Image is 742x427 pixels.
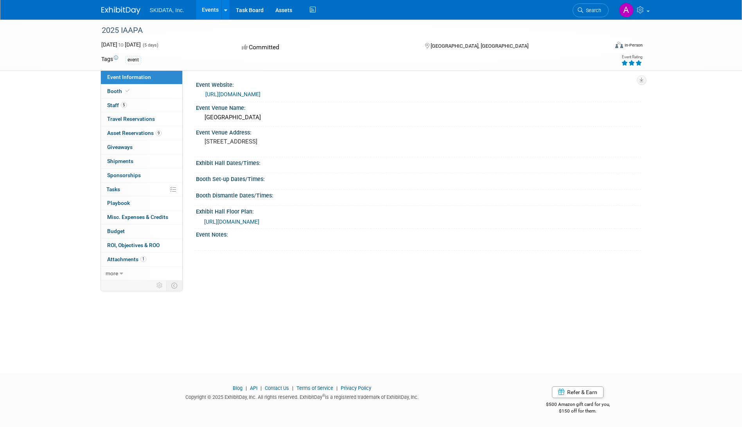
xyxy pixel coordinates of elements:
[140,256,146,262] span: 1
[107,88,131,94] span: Booth
[107,228,125,234] span: Budget
[107,172,141,178] span: Sponsorships
[239,41,412,54] div: Committed
[101,239,182,252] a: ROI, Objectives & ROO
[107,74,151,80] span: Event Information
[196,190,641,199] div: Booth Dismantle Dates/Times:
[101,183,182,196] a: Tasks
[196,79,641,89] div: Event Website:
[265,385,289,391] a: Contact Us
[121,102,127,108] span: 5
[515,408,641,414] div: $150 off for them.
[196,229,641,239] div: Event Notes:
[101,392,503,401] div: Copyright © 2025 ExhibitDay, Inc. All rights reserved. ExhibitDay is a registered trademark of Ex...
[552,386,604,398] a: Refer & Earn
[142,43,158,48] span: (5 days)
[624,42,643,48] div: In-Person
[106,270,118,276] span: more
[101,112,182,126] a: Travel Reservations
[125,56,141,64] div: event
[290,385,295,391] span: |
[259,385,264,391] span: |
[562,41,643,52] div: Event Format
[99,23,597,38] div: 2025 IAAPA
[101,70,182,84] a: Event Information
[101,169,182,182] a: Sponsorships
[431,43,528,49] span: [GEOGRAPHIC_DATA], [GEOGRAPHIC_DATA]
[107,144,133,150] span: Giveaways
[107,200,130,206] span: Playbook
[107,214,168,220] span: Misc. Expenses & Credits
[156,130,162,136] span: 9
[250,385,257,391] a: API
[101,253,182,266] a: Attachments1
[126,89,129,93] i: Booth reservation complete
[202,111,635,124] div: [GEOGRAPHIC_DATA]
[101,196,182,210] a: Playbook
[107,130,162,136] span: Asset Reservations
[621,55,642,59] div: Event Rating
[107,158,133,164] span: Shipments
[583,7,601,13] span: Search
[101,7,140,14] img: ExhibitDay
[196,102,641,112] div: Event Venue Name:
[101,41,141,48] span: [DATE] [DATE]
[101,210,182,224] a: Misc. Expenses & Credits
[615,42,623,48] img: Format-Inperson.png
[101,99,182,112] a: Staff5
[107,116,155,122] span: Travel Reservations
[101,224,182,238] a: Budget
[107,242,160,248] span: ROI, Objectives & ROO
[196,173,641,183] div: Booth Set-up Dates/Times:
[573,4,609,17] a: Search
[233,385,243,391] a: Blog
[107,102,127,108] span: Staff
[166,280,182,291] td: Toggle Event Tabs
[196,206,641,215] div: Exhibit Hall Floor Plan:
[101,140,182,154] a: Giveaways
[101,55,118,64] td: Tags
[196,157,641,167] div: Exhibit Hall Dates/Times:
[334,385,340,391] span: |
[205,91,261,97] a: [URL][DOMAIN_NAME]
[244,385,249,391] span: |
[107,256,146,262] span: Attachments
[101,126,182,140] a: Asset Reservations9
[150,7,184,13] span: SKIDATA, Inc.
[106,186,120,192] span: Tasks
[101,267,182,280] a: more
[205,138,373,145] pre: [STREET_ADDRESS]
[153,280,167,291] td: Personalize Event Tab Strip
[101,154,182,168] a: Shipments
[619,3,634,18] img: Andreas Kranabetter
[204,219,259,225] a: [URL][DOMAIN_NAME]
[515,396,641,414] div: $500 Amazon gift card for you,
[341,385,371,391] a: Privacy Policy
[296,385,333,391] a: Terms of Service
[101,84,182,98] a: Booth
[196,127,641,136] div: Event Venue Address:
[117,41,125,48] span: to
[322,393,325,398] sup: ®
